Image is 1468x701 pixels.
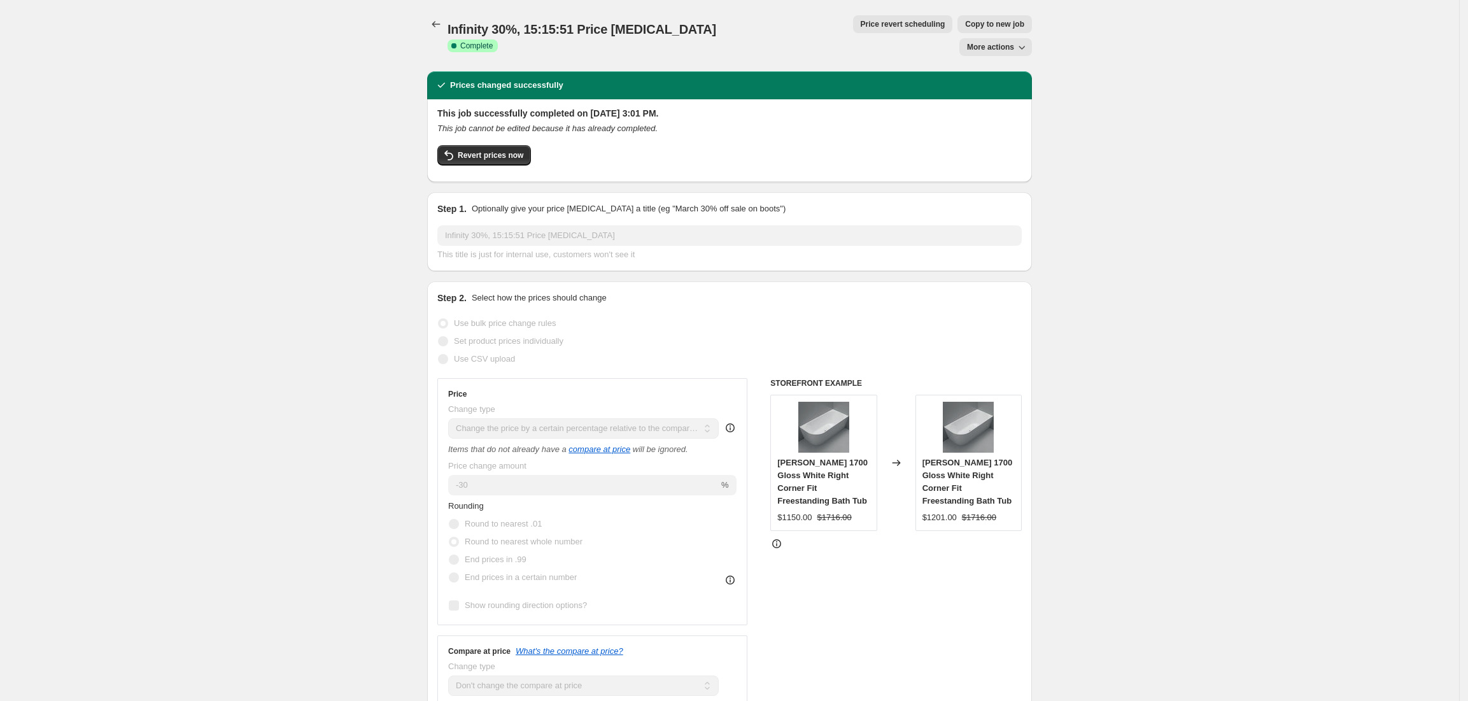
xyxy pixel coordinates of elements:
[853,15,953,33] button: Price revert scheduling
[427,15,445,33] button: Price change jobs
[448,646,511,656] h3: Compare at price
[458,150,523,160] span: Revert prices now
[460,41,493,51] span: Complete
[437,250,635,259] span: This title is just for internal use, customers won't see it
[465,519,542,528] span: Round to nearest .01
[437,124,658,133] i: This job cannot be edited because it has already completed.
[770,378,1022,388] h6: STOREFRONT EXAMPLE
[465,572,577,582] span: End prices in a certain number
[454,354,515,364] span: Use CSV upload
[437,145,531,166] button: Revert prices now
[568,444,630,454] button: compare at price
[465,537,582,546] span: Round to nearest whole number
[721,480,729,490] span: %
[448,662,495,671] span: Change type
[472,202,786,215] p: Optionally give your price [MEDICAL_DATA] a title (eg "March 30% off sale on boots")
[798,402,849,453] img: 2_9cfbbc6c-4b0b-4ec6-8ed3-59096bd3c948_80x.jpg
[465,555,526,564] span: End prices in .99
[967,42,1014,52] span: More actions
[922,458,1013,506] span: [PERSON_NAME] 1700 Gloss White Right Corner Fit Freestanding Bath Tub
[965,19,1024,29] span: Copy to new job
[817,511,852,524] strike: $1716.00
[448,389,467,399] h3: Price
[448,461,526,471] span: Price change amount
[959,38,1032,56] button: More actions
[437,202,467,215] h2: Step 1.
[957,15,1032,33] button: Copy to new job
[861,19,945,29] span: Price revert scheduling
[437,292,467,304] h2: Step 2.
[516,646,623,656] button: What's the compare at price?
[922,511,957,524] div: $1201.00
[437,107,1022,120] h2: This job successfully completed on [DATE] 3:01 PM.
[450,79,563,92] h2: Prices changed successfully
[777,511,812,524] div: $1150.00
[465,600,587,610] span: Show rounding direction options?
[724,421,737,434] div: help
[962,511,996,524] strike: $1716.00
[777,458,868,506] span: [PERSON_NAME] 1700 Gloss White Right Corner Fit Freestanding Bath Tub
[448,501,484,511] span: Rounding
[633,444,688,454] i: will be ignored.
[448,475,719,495] input: -20
[448,22,716,36] span: Infinity 30%, 15:15:51 Price [MEDICAL_DATA]
[454,318,556,328] span: Use bulk price change rules
[448,404,495,414] span: Change type
[448,444,567,454] i: Items that do not already have a
[472,292,607,304] p: Select how the prices should change
[943,402,994,453] img: 2_9cfbbc6c-4b0b-4ec6-8ed3-59096bd3c948_80x.jpg
[454,336,563,346] span: Set product prices individually
[437,225,1022,246] input: 30% off holiday sale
